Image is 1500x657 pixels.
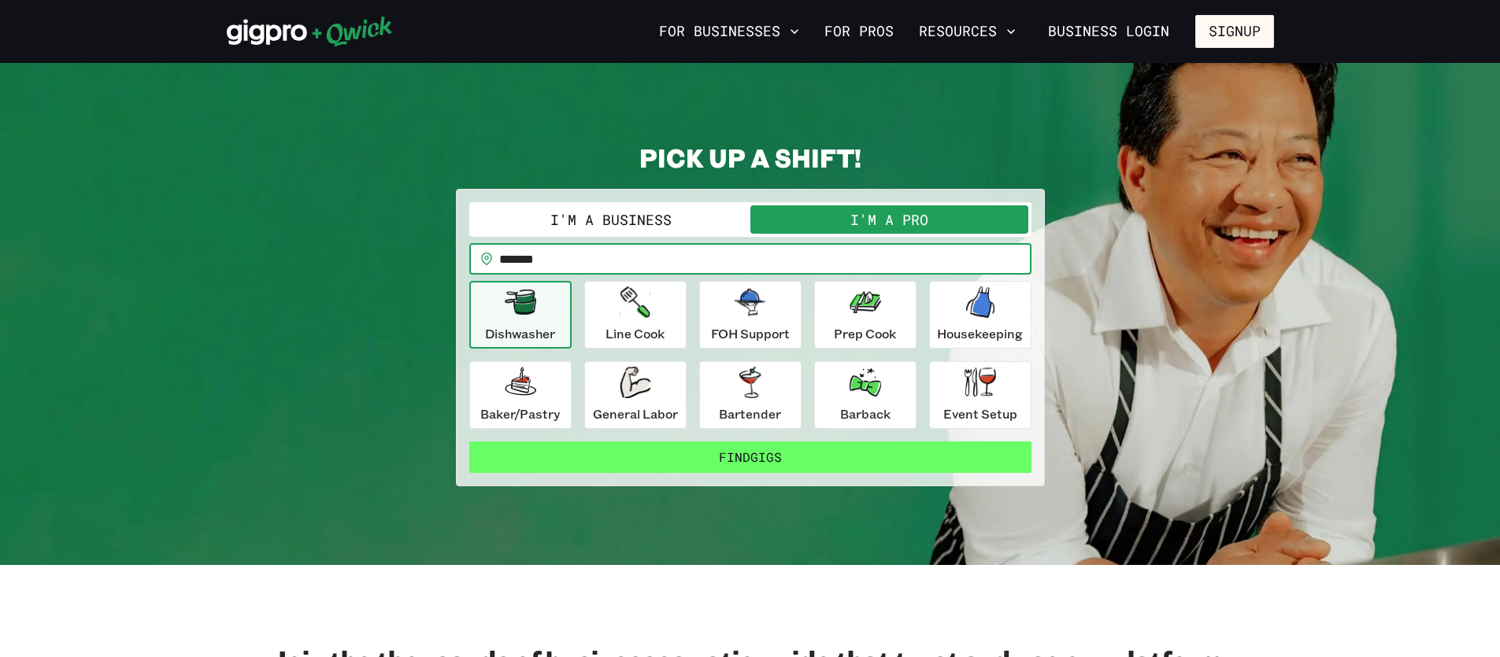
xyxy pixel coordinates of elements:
p: Line Cook [606,324,665,343]
button: Line Cook [584,281,687,349]
button: Bartender [699,361,802,429]
p: Barback [840,404,891,423]
button: Baker/Pastry [469,361,572,429]
button: General Labor [584,361,687,429]
button: Housekeeping [929,281,1031,349]
button: Event Setup [929,361,1031,429]
p: Housekeeping [937,324,1023,343]
button: I'm a Pro [750,205,1028,234]
p: Event Setup [943,404,1017,423]
h2: PICK UP A SHIFT! [456,142,1045,173]
button: Resources [913,18,1022,45]
button: For Businesses [653,18,806,45]
button: FOH Support [699,281,802,349]
p: Prep Cook [834,324,896,343]
button: FindGigs [469,441,1031,473]
p: General Labor [593,404,678,423]
a: Business Login [1035,15,1183,48]
button: Barback [814,361,917,429]
button: Dishwasher [469,281,572,349]
button: I'm a Business [472,205,750,234]
button: Prep Cook [814,281,917,349]
button: Signup [1195,15,1274,48]
p: FOH Support [711,324,790,343]
a: For Pros [818,18,900,45]
p: Bartender [719,404,781,423]
p: Baker/Pastry [480,404,560,423]
p: Dishwasher [485,324,555,343]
